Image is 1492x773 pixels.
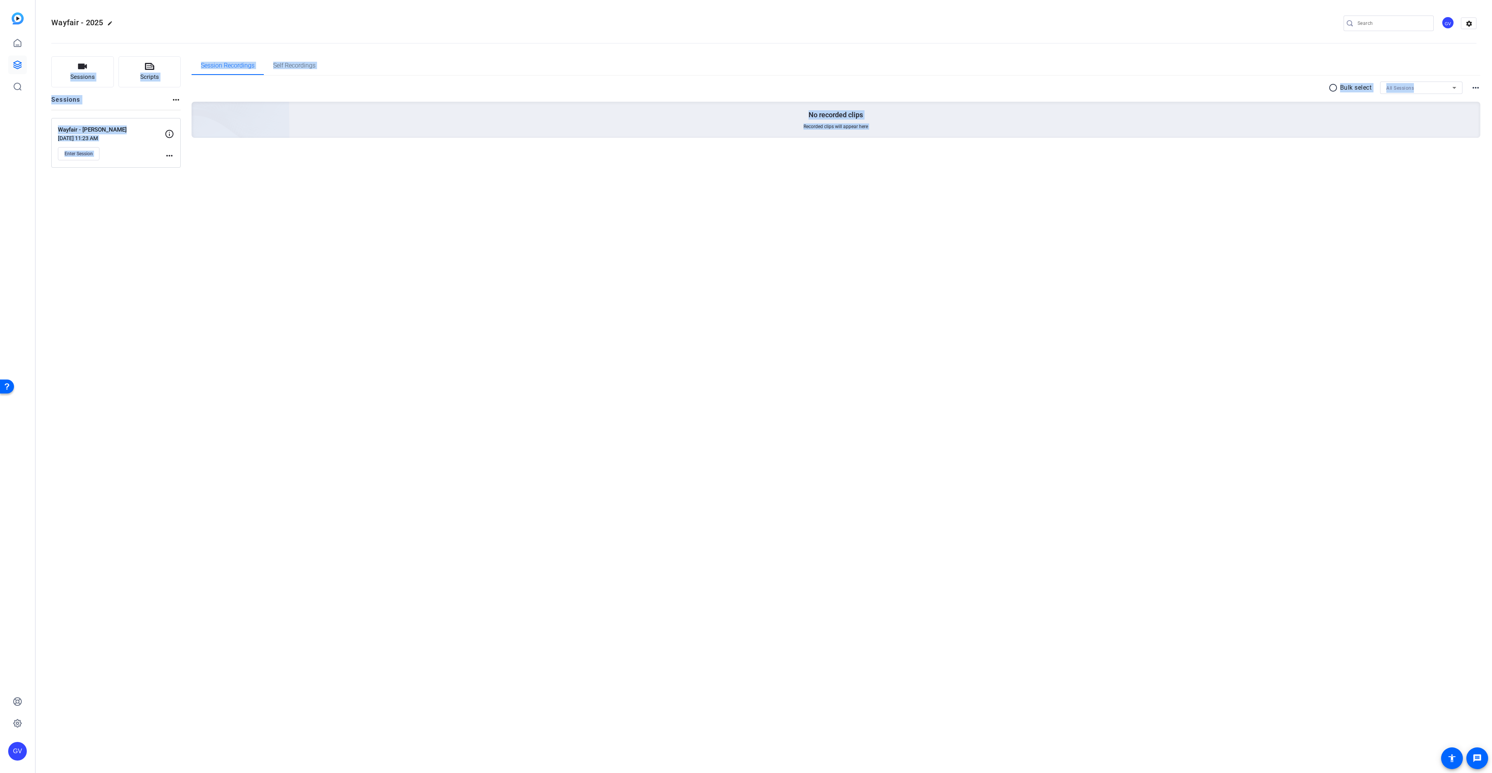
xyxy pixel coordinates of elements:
[1328,83,1340,92] mat-icon: radio_button_unchecked
[51,18,103,27] span: Wayfair - 2025
[51,95,80,110] h2: Sessions
[8,742,27,761] div: GV
[1461,18,1477,30] mat-icon: settings
[58,147,99,160] button: Enter Session
[64,151,93,157] span: Enter Session
[58,125,165,134] p: Wayfair - [PERSON_NAME]
[201,63,254,69] span: Session Recordings
[804,123,868,130] span: Recorded clips will appear here
[1447,754,1457,763] mat-icon: accessibility
[70,73,95,82] span: Sessions
[58,135,165,141] p: [DATE] 11:23 AM
[1473,754,1482,763] mat-icon: message
[809,110,863,120] p: No recorded clips
[1386,85,1414,91] span: All Sessions
[119,56,181,87] button: Scripts
[1358,19,1428,28] input: Search
[1441,16,1454,29] div: GV
[51,56,114,87] button: Sessions
[1340,83,1372,92] p: Bulk select
[12,12,24,24] img: blue-gradient.svg
[165,151,174,160] mat-icon: more_horiz
[273,63,315,69] span: Self Recordings
[1471,83,1480,92] mat-icon: more_horiz
[107,21,117,30] mat-icon: edit
[171,95,181,104] mat-icon: more_horiz
[140,73,159,82] span: Scripts
[1441,16,1455,30] ngx-avatar: Gert Viljoen
[105,25,290,193] img: embarkstudio-empty-session.png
